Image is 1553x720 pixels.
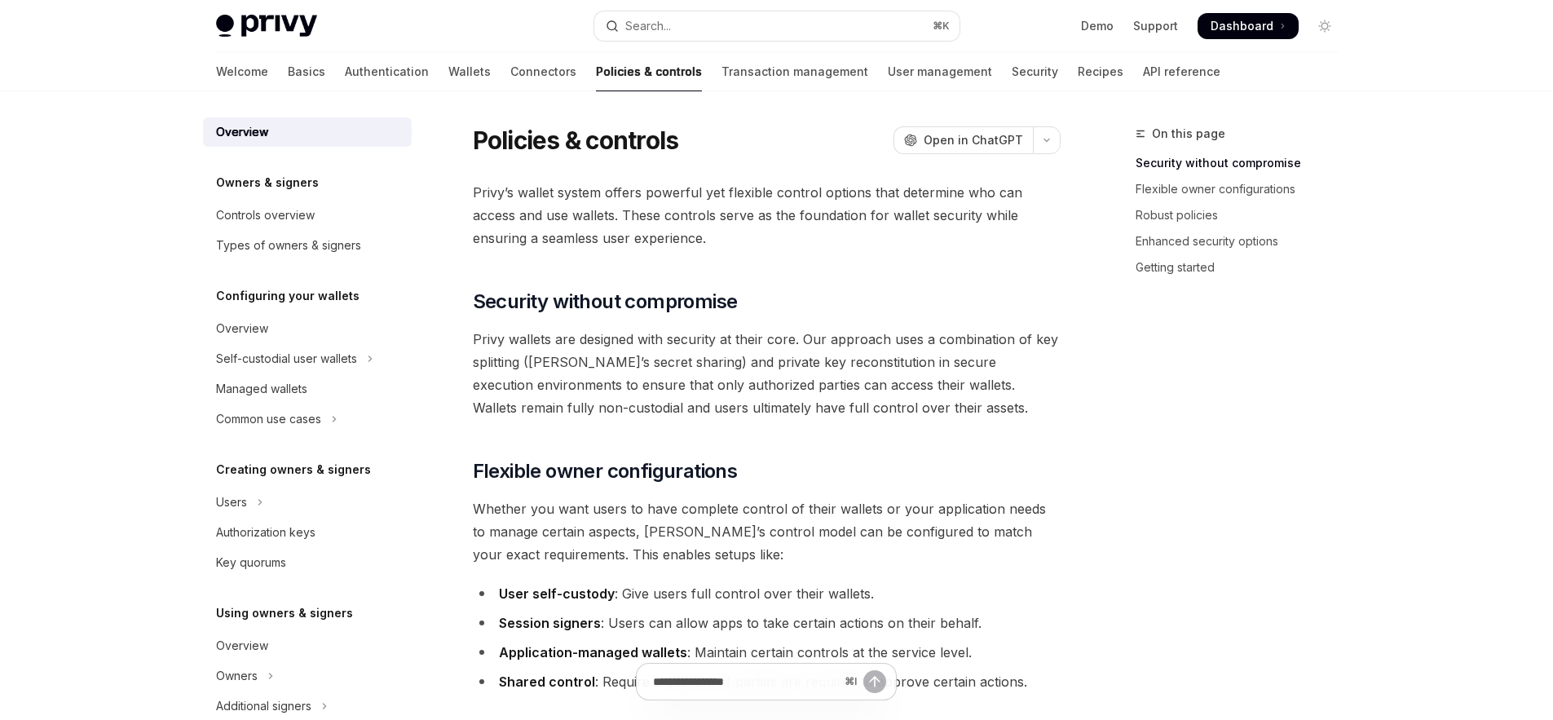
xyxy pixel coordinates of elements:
div: Overview [216,636,268,656]
div: Owners [216,666,258,686]
h5: Configuring your wallets [216,286,360,306]
img: light logo [216,15,317,38]
div: Managed wallets [216,379,307,399]
button: Open in ChatGPT [893,126,1033,154]
div: Key quorums [216,553,286,572]
a: Policies & controls [596,52,702,91]
span: Flexible owner configurations [473,458,738,484]
div: Users [216,493,247,512]
a: Robust policies [1136,202,1351,228]
a: Overview [203,631,412,660]
a: API reference [1143,52,1220,91]
span: Privy wallets are designed with security at their core. Our approach uses a combination of key sp... [473,328,1061,419]
a: Authorization keys [203,518,412,547]
span: Dashboard [1211,18,1273,34]
a: Basics [288,52,325,91]
a: Enhanced security options [1136,228,1351,254]
div: Additional signers [216,696,311,716]
a: Types of owners & signers [203,231,412,260]
a: Controls overview [203,201,412,230]
div: Authorization keys [216,523,315,542]
button: Toggle Owners section [203,661,412,691]
span: Whether you want users to have complete control of their wallets or your application needs to man... [473,497,1061,566]
input: Ask a question... [653,664,838,700]
h5: Creating owners & signers [216,460,371,479]
div: Common use cases [216,409,321,429]
button: Send message [863,670,886,693]
a: Security [1012,52,1058,91]
li: : Users can allow apps to take certain actions on their behalf. [473,612,1061,634]
a: Wallets [448,52,491,91]
li: : Maintain certain controls at the service level. [473,641,1061,664]
a: Overview [203,117,412,147]
a: Authentication [345,52,429,91]
a: Key quorums [203,548,412,577]
span: On this page [1152,124,1225,144]
a: User management [888,52,992,91]
h5: Using owners & signers [216,603,353,623]
a: Flexible owner configurations [1136,176,1351,202]
a: Connectors [510,52,576,91]
a: Getting started [1136,254,1351,280]
strong: Session signers [499,615,601,631]
strong: Application-managed wallets [499,644,687,660]
button: Open search [594,11,960,41]
a: Recipes [1078,52,1123,91]
a: Overview [203,314,412,343]
a: Security without compromise [1136,150,1351,176]
button: Toggle dark mode [1312,13,1338,39]
h1: Policies & controls [473,126,679,155]
button: Toggle Self-custodial user wallets section [203,344,412,373]
span: Privy’s wallet system offers powerful yet flexible control options that determine who can access ... [473,181,1061,250]
a: Welcome [216,52,268,91]
button: Toggle Common use cases section [203,404,412,434]
li: : Give users full control over their wallets. [473,582,1061,605]
a: Managed wallets [203,374,412,404]
h5: Owners & signers [216,173,319,192]
span: Open in ChatGPT [924,132,1023,148]
strong: User self-custody [499,585,615,602]
div: Overview [216,319,268,338]
div: Search... [625,16,671,36]
a: Demo [1081,18,1114,34]
div: Types of owners & signers [216,236,361,255]
span: Security without compromise [473,289,738,315]
a: Support [1133,18,1178,34]
div: Overview [216,122,268,142]
div: Self-custodial user wallets [216,349,357,369]
a: Transaction management [721,52,868,91]
a: Dashboard [1198,13,1299,39]
span: ⌘ K [933,20,950,33]
div: Controls overview [216,205,315,225]
button: Toggle Users section [203,488,412,517]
